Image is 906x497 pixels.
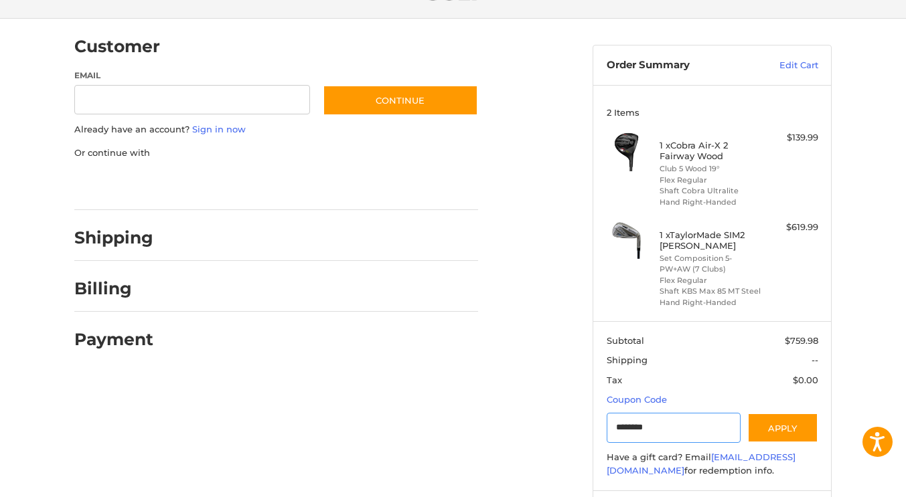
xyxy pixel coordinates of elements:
[660,275,762,286] li: Flex Regular
[607,413,741,443] input: Gift Certificate or Coupon Code
[660,140,762,162] h4: 1 x Cobra Air-X 2 Fairway Wood
[74,329,153,350] h2: Payment
[607,107,818,118] h3: 2 Items
[607,394,667,405] a: Coupon Code
[660,229,762,252] h4: 1 x TaylorMade SIM2 [PERSON_NAME]
[74,227,153,248] h2: Shipping
[607,335,644,346] span: Subtotal
[607,375,622,385] span: Tax
[607,451,818,477] div: Have a gift card? Email for redemption info.
[812,355,818,365] span: --
[74,123,478,136] p: Already have an account?
[607,59,751,72] h3: Order Summary
[765,131,818,144] div: $139.99
[660,175,762,186] li: Flex Regular
[192,124,246,134] a: Sign in now
[660,185,762,197] li: Shaft Cobra Ultralite
[765,221,818,234] div: $619.99
[660,253,762,275] li: Set Composition 5-PW+AW (7 Clubs)
[660,297,762,308] li: Hand Right-Handed
[660,197,762,208] li: Hand Right-Handed
[74,70,310,82] label: Email
[74,36,160,57] h2: Customer
[785,335,818,346] span: $759.98
[70,173,171,197] iframe: PayPal-paypal
[660,286,762,297] li: Shaft KBS Max 85 MT Steel
[323,85,478,116] button: Continue
[74,146,478,160] p: Or continue with
[607,355,648,365] span: Shipping
[660,163,762,175] li: Club 5 Wood 19°
[747,413,818,443] button: Apply
[607,452,796,476] a: [EMAIL_ADDRESS][DOMAIN_NAME]
[793,375,818,385] span: $0.00
[74,278,153,299] h2: Billing
[751,59,818,72] a: Edit Cart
